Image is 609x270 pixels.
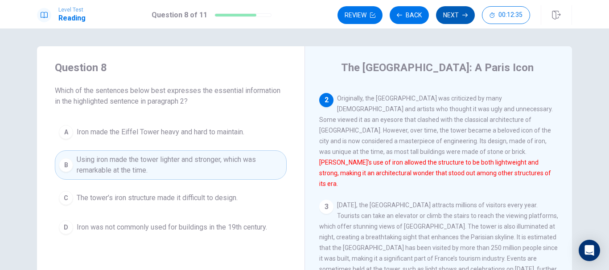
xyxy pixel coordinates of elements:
[58,7,86,13] span: Level Test
[59,125,73,139] div: A
[77,193,238,203] span: The tower’s iron structure made it difficult to design.
[319,159,551,187] font: [PERSON_NAME]’s use of iron allowed the structure to be both lightweight and strong, making it an...
[55,85,287,107] span: Which of the sentences below best expresses the essential information in the highlighted sentence...
[482,6,530,24] button: 00:12:35
[319,95,553,187] span: Originally, the [GEOGRAPHIC_DATA] was criticized by many [DEMOGRAPHIC_DATA] and artists who thoug...
[77,154,283,176] span: Using iron made the tower lighter and stronger, which was remarkable at the time.
[337,6,383,24] button: Review
[59,158,73,172] div: B
[436,6,475,24] button: Next
[58,13,86,24] h1: Reading
[55,60,287,75] h4: Question 8
[579,240,600,261] div: Open Intercom Messenger
[55,187,287,209] button: CThe tower’s iron structure made it difficult to design.
[390,6,429,24] button: Back
[341,60,534,75] h4: The [GEOGRAPHIC_DATA]: A Paris Icon
[77,222,267,233] span: Iron was not commonly used for buildings in the 19th century.
[59,220,73,234] div: D
[55,121,287,143] button: AIron made the Eiffel Tower heavy and hard to maintain.
[498,12,523,19] span: 00:12:35
[55,216,287,238] button: DIron was not commonly used for buildings in the 19th century.
[152,10,207,20] h1: Question 8 of 11
[55,150,287,180] button: BUsing iron made the tower lighter and stronger, which was remarkable at the time.
[319,93,333,107] div: 2
[77,127,244,137] span: Iron made the Eiffel Tower heavy and hard to maintain.
[319,200,333,214] div: 3
[59,191,73,205] div: C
